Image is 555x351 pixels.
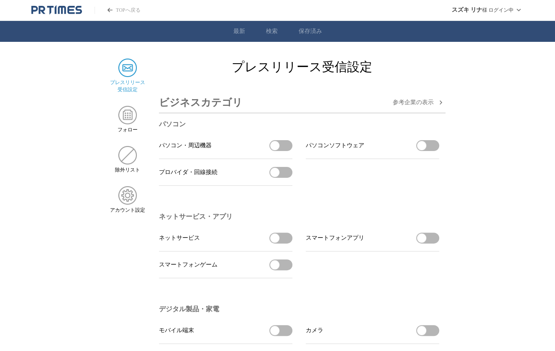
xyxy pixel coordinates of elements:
[110,106,146,133] a: フォローフォロー
[110,186,146,214] a: アカウント設定アカウント設定
[159,59,445,76] h2: プレスリリース受信設定
[393,97,445,108] button: 参考企業の表示
[31,5,82,15] a: PR TIMESのトップページはこちら
[118,146,137,164] img: 除外リスト
[159,120,439,129] h3: パソコン
[159,169,217,176] span: プロバイダ・回線接続
[306,234,364,242] span: スマートフォンアプリ
[233,28,245,35] a: 最新
[452,6,483,14] span: スズキ リナ
[159,213,439,221] h3: ネットサービス・アプリ
[118,106,137,124] img: フォロー
[110,59,146,93] a: プレスリリース 受信設定プレスリリース 受信設定
[95,7,140,14] a: PR TIMESのトップページはこちら
[110,79,145,93] span: プレスリリース 受信設定
[159,142,212,149] span: パソコン・周辺機器
[306,142,364,149] span: パソコンソフトウェア
[159,261,217,269] span: スマートフォンゲーム
[110,207,145,214] span: アカウント設定
[266,28,278,35] a: 検索
[118,126,138,133] span: フォロー
[115,167,140,174] span: 除外リスト
[306,327,323,334] span: カメラ
[393,99,434,106] span: 参考企業の 表示
[159,92,243,113] h3: ビジネスカテゴリ
[110,146,146,174] a: 除外リスト除外リスト
[159,234,200,242] span: ネットサービス
[159,305,439,314] h3: デジタル製品・家電
[159,327,194,334] span: モバイル端末
[299,28,322,35] a: 保存済み
[118,186,137,205] img: アカウント設定
[118,59,137,77] img: プレスリリース 受信設定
